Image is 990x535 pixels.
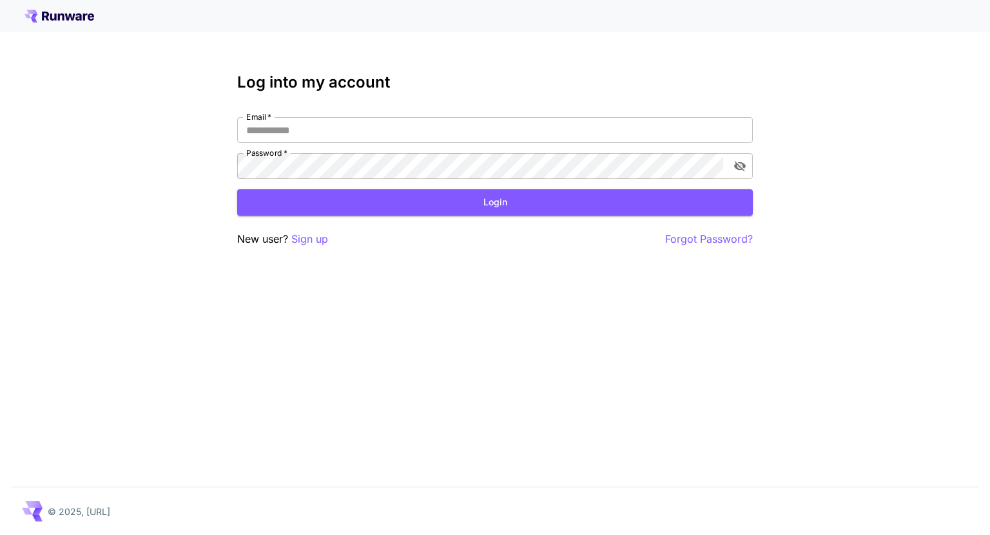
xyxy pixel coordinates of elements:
[48,505,110,518] p: © 2025, [URL]
[237,73,753,91] h3: Log into my account
[237,231,328,247] p: New user?
[665,231,753,247] button: Forgot Password?
[728,155,752,178] button: toggle password visibility
[237,189,753,216] button: Login
[246,147,287,158] label: Password
[291,231,328,247] button: Sign up
[246,111,271,122] label: Email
